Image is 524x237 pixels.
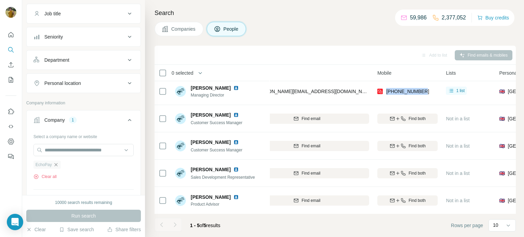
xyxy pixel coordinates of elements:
button: Use Surfe API [5,120,16,133]
img: Avatar [5,7,16,18]
img: Avatar [175,113,186,124]
span: Find email [302,143,320,149]
span: Lists [446,70,456,76]
img: LinkedIn logo [233,85,239,91]
span: Rows per page [451,222,483,229]
button: Seniority [27,29,141,45]
button: Find both [377,141,438,151]
span: EchoPay [35,162,52,168]
button: Feedback [5,150,16,163]
button: Personal location [27,75,141,91]
button: Find both [377,195,438,206]
span: [PHONE_NUMBER] [386,89,429,94]
span: Find both [409,170,426,176]
button: Job title [27,5,141,22]
span: 🇬🇧 [499,170,505,177]
div: Company [44,117,65,123]
button: Company1 [27,112,141,131]
img: LinkedIn logo [233,139,239,145]
button: Dashboard [5,135,16,148]
div: Seniority [44,33,63,40]
div: 1 [69,117,77,123]
img: Avatar [175,86,186,97]
span: 🇬🇧 [499,115,505,122]
div: Open Intercom Messenger [7,214,23,230]
span: Companies [171,26,196,32]
button: Find both [377,168,438,178]
p: 2,377,052 [442,14,466,22]
img: Avatar [175,140,186,151]
button: Find email [245,168,369,178]
img: Avatar [175,168,186,179]
button: My lists [5,74,16,86]
span: [PERSON_NAME] [191,112,231,118]
span: [PERSON_NAME] [191,194,231,201]
span: People [223,26,239,32]
div: 10000 search results remaining [55,199,112,206]
img: Avatar [175,195,186,206]
span: [PERSON_NAME] [191,166,231,173]
span: Find email [302,197,320,204]
span: 🇬🇧 [499,143,505,149]
span: 🇬🇧 [499,197,505,204]
span: 1 - 5 [190,223,200,228]
div: Department [44,57,69,63]
p: Company information [26,100,141,106]
span: results [190,223,220,228]
button: Find email [245,114,369,124]
div: Select a company name or website [33,131,134,140]
span: Mobile [377,70,391,76]
span: Not in a list [446,198,469,203]
img: LinkedIn logo [233,112,239,118]
button: Find email [245,141,369,151]
button: Enrich CSV [5,59,16,71]
span: Not in a list [446,143,469,149]
span: Find both [409,143,426,149]
span: [PERSON_NAME] [191,139,231,146]
span: Product Advisor [191,201,247,207]
span: Find email [302,116,320,122]
button: Search [5,44,16,56]
button: Share filters [107,226,141,233]
h4: Search [155,8,516,18]
span: 0 selected [172,70,193,76]
span: 🇬🇧 [499,88,505,95]
p: 10 [493,222,498,228]
span: Sales Development Representative [191,175,255,180]
span: Find email [302,170,320,176]
img: LinkedIn logo [233,194,239,200]
img: LinkedIn logo [233,167,239,172]
button: Use Surfe on LinkedIn [5,105,16,118]
span: 1 list [456,88,465,94]
span: Customer Success Manager [191,120,242,125]
span: of [200,223,204,228]
button: Buy credits [477,13,509,23]
button: Clear all [33,174,57,180]
span: Find both [409,116,426,122]
span: Customer Success Manager [191,148,242,152]
button: Find both [377,114,438,124]
span: [PERSON_NAME] [191,85,231,91]
button: Clear [26,226,46,233]
div: Job title [44,10,61,17]
div: Personal location [44,80,81,87]
span: Not in a list [446,171,469,176]
button: Department [27,52,141,68]
span: Not in a list [446,116,469,121]
img: provider prospeo logo [377,88,383,95]
p: 59,986 [410,14,427,22]
button: Quick start [5,29,16,41]
span: Managing Director [191,92,247,98]
span: 5 [204,223,206,228]
span: [PERSON_NAME][EMAIL_ADDRESS][DOMAIN_NAME] [253,89,374,94]
span: Find both [409,197,426,204]
button: Save search [59,226,94,233]
button: Find email [245,195,369,206]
